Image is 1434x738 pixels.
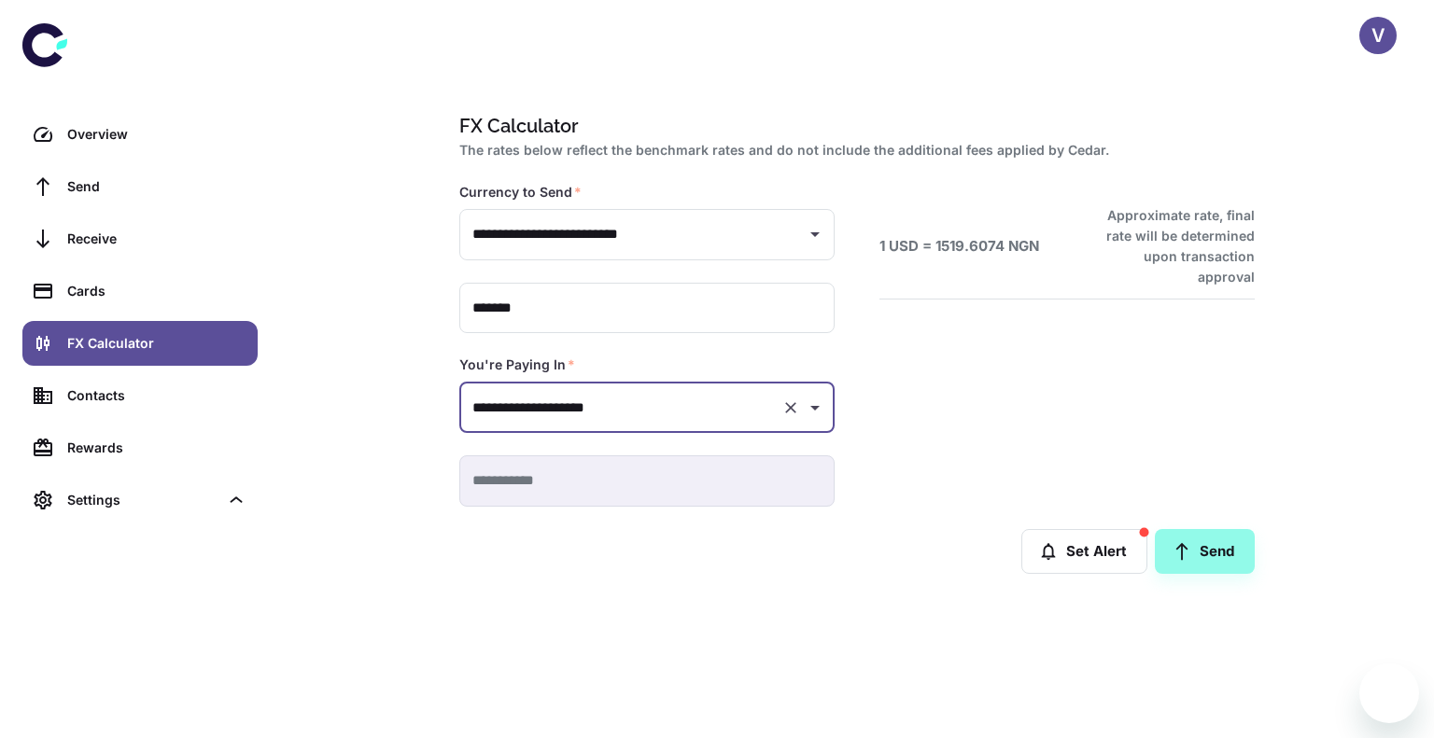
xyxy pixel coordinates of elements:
a: Contacts [22,373,258,418]
div: Overview [67,124,246,145]
div: Contacts [67,385,246,406]
button: V [1359,17,1397,54]
div: Settings [22,478,258,522]
button: Open [802,395,828,421]
h1: FX Calculator [459,112,1247,140]
h6: Approximate rate, final rate will be determined upon transaction approval [1086,205,1255,287]
button: Set Alert [1021,529,1147,574]
div: FX Calculator [67,333,246,354]
a: Send [22,164,258,209]
div: Send [67,176,246,197]
a: Receive [22,216,258,261]
a: FX Calculator [22,321,258,366]
h6: 1 USD = 1519.6074 NGN [879,236,1039,258]
div: Settings [67,490,218,510]
label: Currency to Send [459,183,582,202]
button: Open [802,221,828,247]
div: Rewards [67,438,246,458]
a: Overview [22,112,258,157]
div: Receive [67,229,246,249]
iframe: Button to launch messaging window [1359,663,1419,723]
label: You're Paying In [459,355,575,374]
div: Cards [67,281,246,301]
a: Cards [22,269,258,313]
button: Clear [778,395,804,421]
a: Send [1155,529,1255,574]
a: Rewards [22,425,258,470]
